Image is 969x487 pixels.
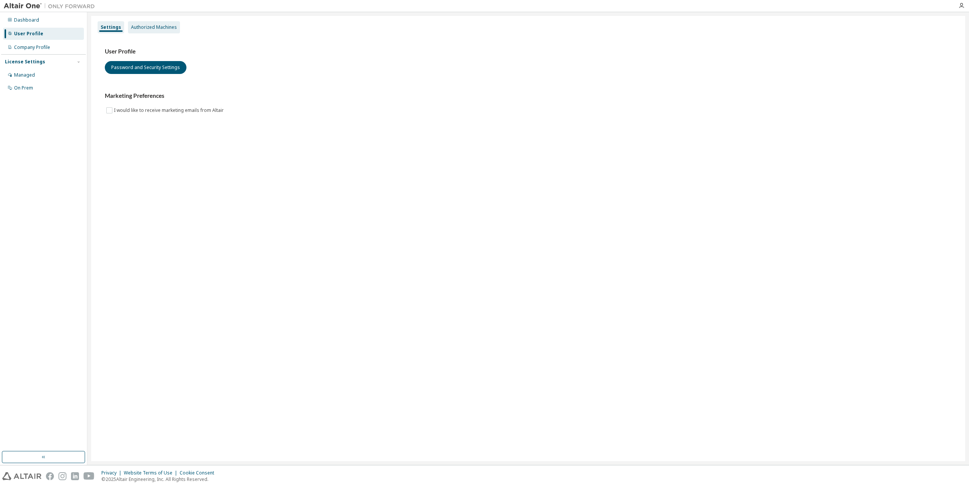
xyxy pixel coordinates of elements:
[4,2,99,10] img: Altair One
[131,24,177,30] div: Authorized Machines
[105,92,952,100] h3: Marketing Preferences
[58,472,66,480] img: instagram.svg
[14,85,33,91] div: On Prem
[101,476,219,482] p: © 2025 Altair Engineering, Inc. All Rights Reserved.
[105,48,952,55] h3: User Profile
[14,31,43,37] div: User Profile
[5,59,45,65] div: License Settings
[71,472,79,480] img: linkedin.svg
[124,470,180,476] div: Website Terms of Use
[2,472,41,480] img: altair_logo.svg
[114,106,225,115] label: I would like to receive marketing emails from Altair
[14,17,39,23] div: Dashboard
[101,24,121,30] div: Settings
[46,472,54,480] img: facebook.svg
[14,72,35,78] div: Managed
[180,470,219,476] div: Cookie Consent
[14,44,50,50] div: Company Profile
[84,472,95,480] img: youtube.svg
[101,470,124,476] div: Privacy
[105,61,186,74] button: Password and Security Settings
